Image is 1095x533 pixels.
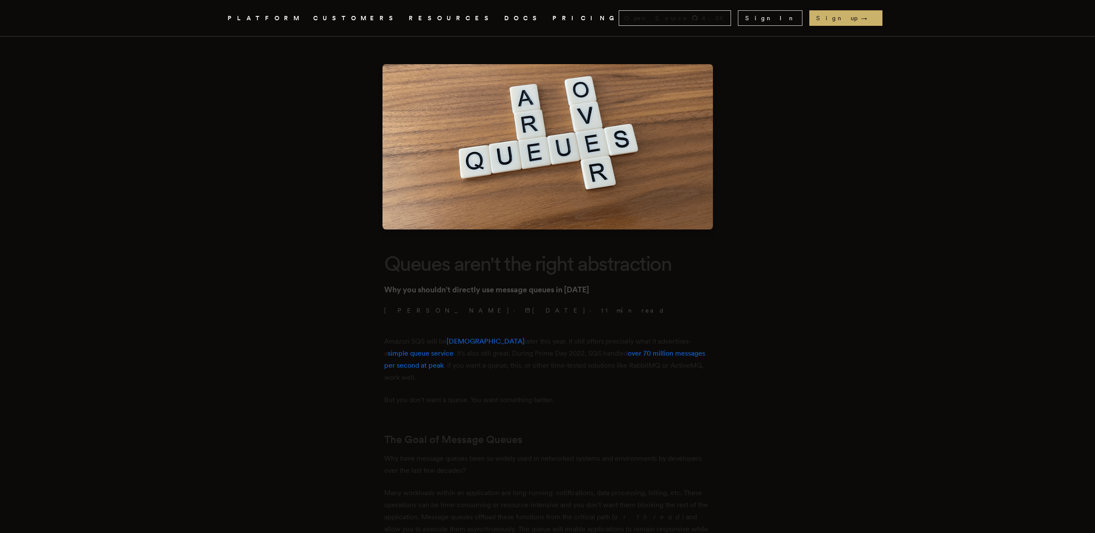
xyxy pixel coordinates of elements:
span: [DATE] [525,306,586,315]
h2: The Goal of Message Queues [384,434,711,446]
span: 11 min read [601,306,665,315]
p: Why you shouldn't directly use message queues in [DATE] [384,284,711,296]
img: Featured image for Queues aren't the right abstraction blog post [382,64,713,229]
a: simple queue service [388,349,453,357]
p: · · [384,306,711,315]
a: Sign In [738,10,802,26]
em: or thread [614,513,682,521]
a: [DEMOGRAPHIC_DATA] [447,337,524,345]
a: PRICING [552,13,619,24]
a: Sign up [809,10,882,26]
a: [PERSON_NAME] [384,306,510,315]
a: DOCS [504,13,542,24]
span: → [861,14,876,22]
p: Why have message queues been so widely used in networked systems and environments by developers o... [384,452,711,477]
span: 4.3 K [702,14,729,22]
p: Amazon SQS will be later this year. It still offers precisely what it advertises-a . It's also st... [384,335,711,384]
a: CUSTOMERS [313,13,398,24]
h1: Queues aren't the right abstraction [384,250,711,277]
button: PLATFORM [228,13,303,24]
p: But you don't want a queue. You want something better. [384,394,711,406]
span: Open Source [624,14,688,22]
button: RESOURCES [409,13,494,24]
